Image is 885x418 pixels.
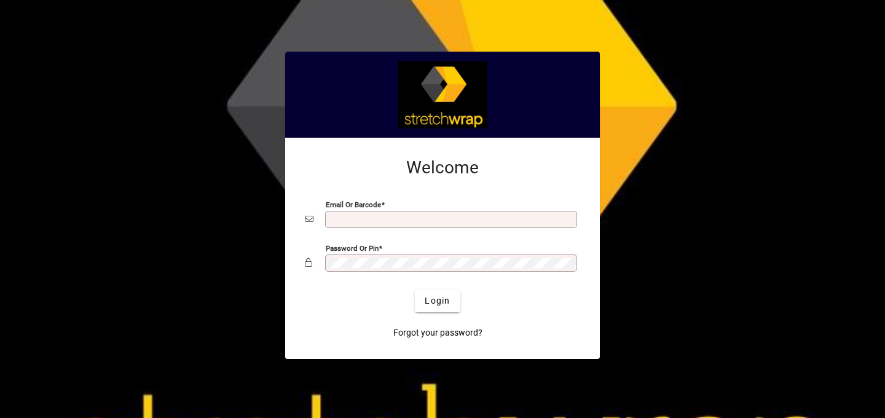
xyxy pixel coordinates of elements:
span: Login [425,294,450,307]
button: Login [415,290,460,312]
mat-label: Email or Barcode [326,200,381,208]
span: Forgot your password? [393,326,482,339]
h2: Welcome [305,157,580,178]
mat-label: Password or Pin [326,243,379,252]
a: Forgot your password? [388,322,487,344]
